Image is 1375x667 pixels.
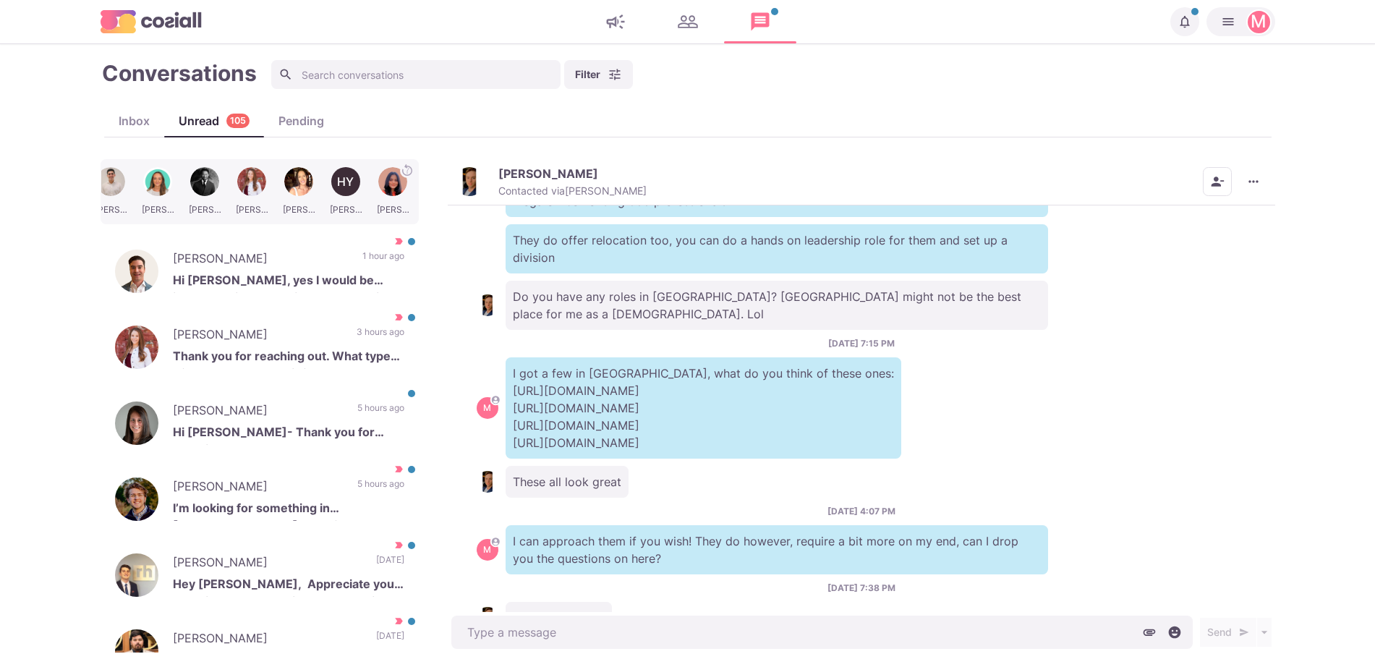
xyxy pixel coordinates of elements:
p: [PERSON_NAME] [173,553,362,575]
p: These all look great [506,466,629,498]
button: Tyler Schrader[PERSON_NAME]Contacted via[PERSON_NAME] [455,166,647,197]
svg: avatar [491,396,499,404]
button: Notifications [1170,7,1199,36]
div: Unread [164,112,264,129]
p: [DATE] 7:15 PM [828,337,895,350]
p: Hi [PERSON_NAME]- Thank you for reaching out. I am happy here. I am on the management side so not... [173,423,404,445]
button: Remove from contacts [1203,167,1232,196]
p: 105 [230,114,246,128]
div: Martin [483,545,491,554]
p: 5 hours ago [357,477,404,499]
p: Hi [PERSON_NAME], yes I would be interested in connecting. I am traveling [DATE] for the weekend ... [173,271,404,293]
p: Contacted via [PERSON_NAME] [498,184,647,197]
img: Deb Lundstrom [115,402,158,445]
div: Martin [483,404,491,412]
p: [DATE] [376,553,404,575]
svg: avatar [491,538,499,545]
p: Hey [PERSON_NAME], Appreciate you reaching out and seeing the potential. I want to be as transpar... [173,575,404,597]
div: Inbox [104,112,164,129]
button: Send [1200,618,1256,647]
img: Tyler Schrader [477,607,498,629]
button: Attach files [1138,621,1160,643]
p: [DATE] [376,629,404,651]
p: [PERSON_NAME] [173,402,343,423]
button: Select emoji [1164,621,1185,643]
img: Eric Lifvendahl [115,250,158,293]
p: 3 hours ago [357,326,404,347]
p: I got a few in [GEOGRAPHIC_DATA], what do you think of these ones: [URL][DOMAIN_NAME] [URL][DOMAI... [506,357,901,459]
p: I can approach them if you wish! They do however, require a bit more on my end, can I drop you th... [506,525,1048,574]
div: Martin [1251,13,1267,30]
img: Tyler Schrader [455,167,484,196]
img: Tara Zweig [115,326,158,369]
div: Pending [264,112,339,129]
p: I’m looking for something in [GEOGRAPHIC_DATA], hopefully the next step in my career. So either a... [173,499,404,521]
button: Martin [1206,7,1275,36]
input: Search conversations [271,60,561,89]
h1: Conversations [102,60,257,86]
img: Austinn McGann [115,553,158,597]
p: 5 hours ago [357,402,404,423]
p: Yeah that works! [506,602,612,634]
p: [PERSON_NAME] [173,250,348,271]
p: Do you have any roles in [GEOGRAPHIC_DATA]? [GEOGRAPHIC_DATA] might not be the best place for me ... [506,281,1048,330]
img: Tyler Schrader [477,471,498,493]
img: Ben Sheibley [115,477,158,521]
button: Filter [564,60,633,89]
p: [DATE] 7:38 PM [827,582,895,595]
p: They do offer relocation too, you can do a hands on leadership role for them and set up a division [506,224,1048,273]
p: 1 hour ago [362,250,404,271]
p: Thank you for reaching out. What types of roles do you recruit for? [173,347,404,369]
p: [PERSON_NAME] [173,629,362,651]
p: [PERSON_NAME] [173,477,343,499]
p: [DATE] 4:07 PM [827,505,895,518]
p: [PERSON_NAME] [173,326,342,347]
p: [PERSON_NAME] [498,166,598,181]
button: More menu [1239,167,1268,196]
img: Tyler Schrader [477,294,498,316]
img: logo [101,10,202,33]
